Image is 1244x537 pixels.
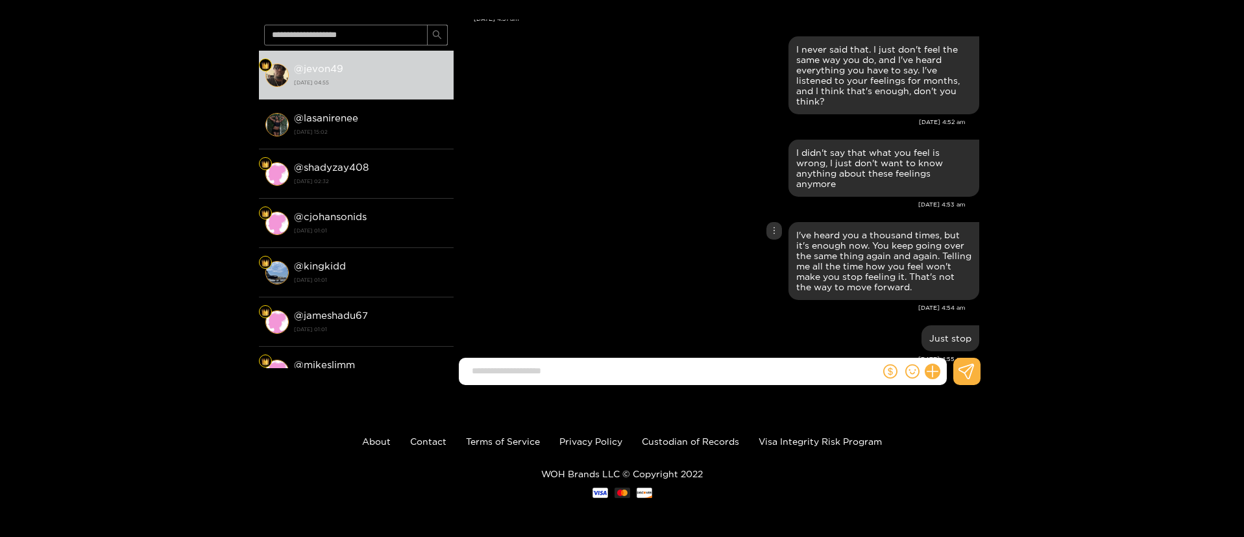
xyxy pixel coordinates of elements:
[294,63,343,74] strong: @ jevon49
[294,77,447,88] strong: [DATE] 04:55
[881,362,900,381] button: dollar
[796,230,971,292] div: I've heard you a thousand times, but it's enough now. You keep going over the same thing again an...
[294,274,447,286] strong: [DATE] 01:01
[427,25,448,45] button: search
[265,162,289,186] img: conversation
[796,44,971,106] div: I never said that. I just don't feel the same way you do, and I've heard everything you have to s...
[265,360,289,383] img: conversation
[759,436,882,446] a: Visa Integrity Risk Program
[921,325,979,351] div: Aug. 20, 4:55 am
[294,225,447,236] strong: [DATE] 01:01
[294,260,346,271] strong: @ kingkidd
[796,147,971,189] div: I didn't say that what you feel is wrong, I just don't want to know anything about these feelings...
[905,364,920,379] span: smile
[265,212,289,235] img: conversation
[265,64,289,87] img: conversation
[432,30,442,41] span: search
[294,310,368,321] strong: @ jameshadu67
[262,358,269,366] img: Fan Level
[788,36,979,114] div: Aug. 20, 4:52 am
[410,436,446,446] a: Contact
[788,140,979,197] div: Aug. 20, 4:53 am
[642,436,739,446] a: Custodian of Records
[362,436,391,446] a: About
[262,259,269,267] img: Fan Level
[262,308,269,316] img: Fan Level
[294,126,447,138] strong: [DATE] 15:02
[559,436,622,446] a: Privacy Policy
[294,211,367,222] strong: @ cjohansonids
[788,222,979,300] div: Aug. 20, 4:54 am
[929,333,971,343] div: Just stop
[294,359,355,370] strong: @ mikeslimm
[770,226,779,235] span: more
[265,261,289,284] img: conversation
[460,200,966,209] div: [DATE] 4:53 am
[294,323,447,335] strong: [DATE] 01:01
[883,364,897,379] span: dollar
[460,355,966,364] div: [DATE] 4:55 am
[294,175,447,187] strong: [DATE] 02:32
[460,303,966,312] div: [DATE] 4:54 am
[294,162,369,173] strong: @ shadyzay408
[262,160,269,168] img: Fan Level
[262,210,269,218] img: Fan Level
[466,436,540,446] a: Terms of Service
[262,62,269,69] img: Fan Level
[294,112,358,123] strong: @ lasanirenee
[265,310,289,334] img: conversation
[265,113,289,136] img: conversation
[460,118,966,127] div: [DATE] 4:52 am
